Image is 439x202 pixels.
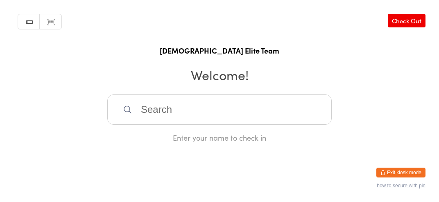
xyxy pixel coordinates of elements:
[377,183,425,189] button: how to secure with pin
[107,94,332,125] input: Search
[8,65,431,84] h2: Welcome!
[107,132,332,143] div: Enter your name to check in
[8,45,431,56] h1: [DEMOGRAPHIC_DATA] Elite Team
[376,168,425,177] button: Exit kiosk mode
[388,14,425,27] a: Check Out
